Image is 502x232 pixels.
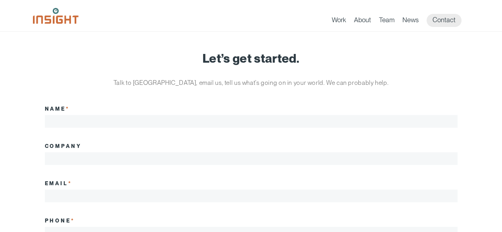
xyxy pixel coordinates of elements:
[45,143,82,149] label: Company
[45,52,458,65] h1: Let’s get started.
[427,14,462,27] a: Contact
[402,16,419,27] a: News
[102,77,400,89] p: Talk to [GEOGRAPHIC_DATA], email us, tell us what’s going on in your world. We can probably help.
[332,16,346,27] a: Work
[45,105,70,112] label: Name
[332,14,469,27] nav: primary navigation menu
[45,180,73,186] label: Email
[45,217,75,224] label: Phone
[33,8,79,24] img: Insight Marketing Design
[379,16,394,27] a: Team
[354,16,371,27] a: About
